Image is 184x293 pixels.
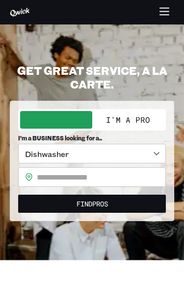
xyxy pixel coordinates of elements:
[92,111,164,129] button: I'm a Pro
[18,144,166,163] div: Dishwasher
[10,64,174,91] h2: GET GREAT SERVICE, A LA CARTE.
[18,135,166,142] span: I’m a BUSINESS looking for a..
[18,195,166,213] button: FindPros
[20,111,92,129] button: I'm a Business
